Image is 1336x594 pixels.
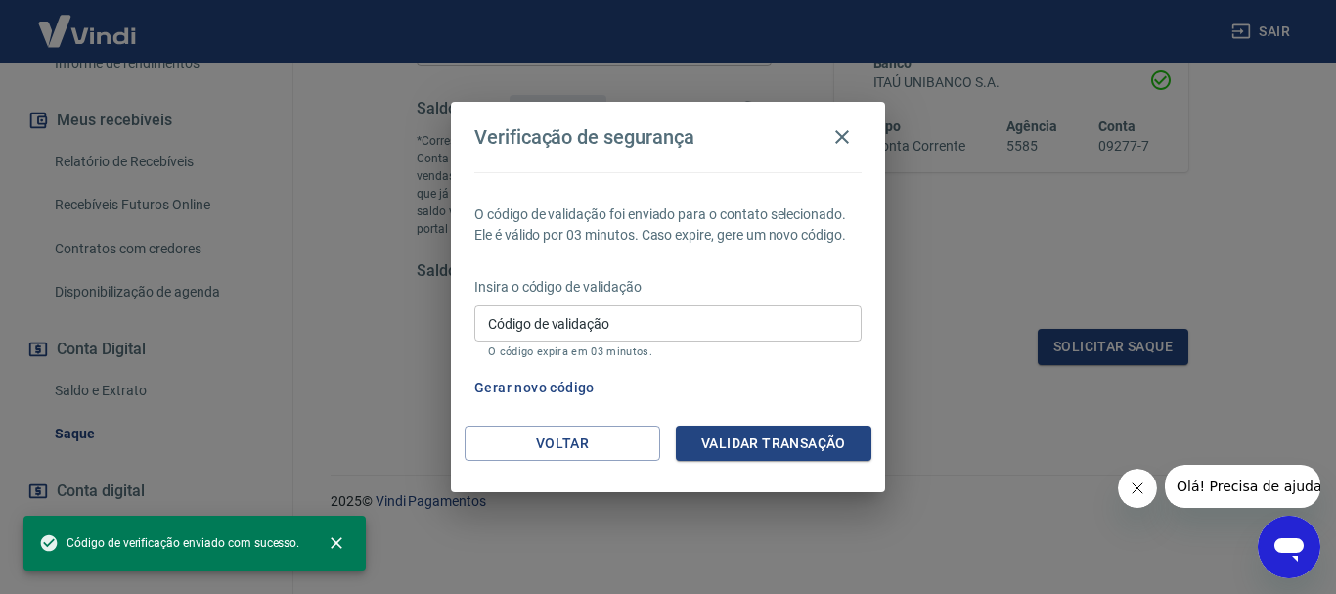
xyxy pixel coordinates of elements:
button: Gerar novo código [467,370,602,406]
iframe: Fechar mensagem [1118,469,1157,508]
span: Olá! Precisa de ajuda? [12,14,164,29]
button: close [315,522,358,565]
p: O código de validação foi enviado para o contato selecionado. Ele é válido por 03 minutos. Caso e... [474,205,862,246]
button: Voltar [465,426,660,462]
p: Insira o código de validação [474,277,862,297]
span: Código de verificação enviado com sucesso. [39,533,299,553]
iframe: Botão para abrir a janela de mensagens [1258,516,1320,578]
p: O código expira em 03 minutos. [488,345,848,358]
h4: Verificação de segurança [474,125,694,149]
button: Validar transação [676,426,871,462]
iframe: Mensagem da empresa [1165,465,1320,508]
